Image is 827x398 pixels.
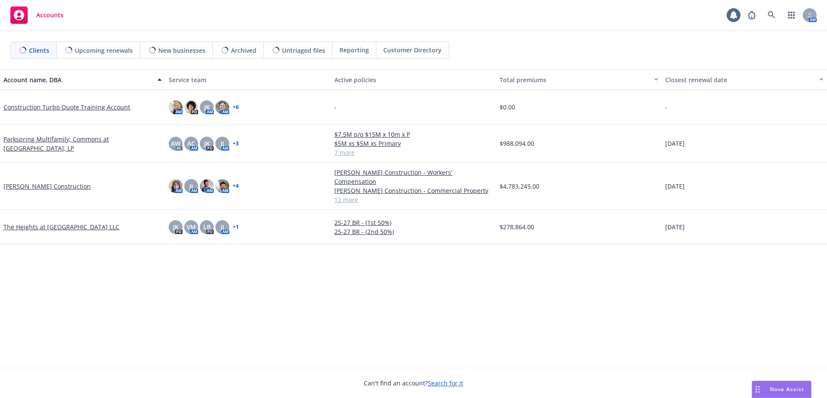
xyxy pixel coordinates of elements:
span: Accounts [36,12,64,19]
a: Report a Bug [743,6,760,24]
img: photo [169,179,183,193]
a: + 1 [233,225,239,230]
a: Construction Turbo Quote Training Account [3,103,130,112]
span: $4,783,245.00 [500,182,539,191]
span: Can't find an account? [364,379,463,388]
div: Account name, DBA [3,75,152,84]
span: JK [204,139,210,148]
a: 25-27 BR - (1st 50%) [334,218,493,227]
span: $278,864.00 [500,222,534,231]
span: Customer Directory [383,45,442,55]
a: $7.5M p/o $15M x 10m x P [334,130,493,139]
a: + 6 [233,105,239,110]
span: JK [173,222,179,231]
span: [DATE] [665,139,685,148]
button: Closest renewal date [662,69,827,90]
button: Active policies [331,69,496,90]
a: The Heights at [GEOGRAPHIC_DATA] LLC [3,222,119,231]
span: [DATE] [665,182,685,191]
span: $0.00 [500,103,515,112]
button: Nova Assist [752,381,811,398]
a: Accounts [7,3,67,27]
span: Upcoming renewals [75,46,133,55]
a: Search [763,6,780,24]
span: JJ [221,139,224,148]
a: 7 more [334,148,493,157]
a: 25-27 BR - (2nd 50%) [334,227,493,236]
span: [DATE] [665,222,685,231]
span: AW [171,139,180,148]
a: + 4 [233,183,239,189]
img: photo [169,100,183,114]
a: $5M xs $5M xs Primary [334,139,493,148]
span: Reporting [340,45,369,55]
div: Closest renewal date [665,75,814,84]
span: New businesses [158,46,205,55]
span: Nova Assist [770,385,804,393]
a: Parkspring Multifamily; Commons at [GEOGRAPHIC_DATA], LP [3,135,162,153]
div: Active policies [334,75,493,84]
img: photo [200,179,214,193]
a: 12 more [334,195,493,204]
span: Archived [231,46,256,55]
a: Search for it [428,379,463,387]
span: VM [186,222,196,231]
span: Clients [29,46,49,55]
span: Untriaged files [282,46,325,55]
button: Total premiums [496,69,661,90]
span: JK [204,103,210,112]
span: $988,094.00 [500,139,534,148]
a: [PERSON_NAME] Construction - Workers' Compensation [334,168,493,186]
span: LB [203,222,211,231]
span: - [665,103,667,112]
button: Service team [165,69,330,90]
span: JJ [189,182,193,191]
span: JJ [221,222,224,231]
div: Total premiums [500,75,648,84]
img: photo [215,179,229,193]
span: - [334,103,337,112]
img: photo [184,100,198,114]
a: Switch app [783,6,800,24]
span: AC [187,139,195,148]
a: + 3 [233,141,239,146]
div: Service team [169,75,327,84]
a: [PERSON_NAME] Construction - Commercial Property [334,186,493,195]
img: photo [215,100,229,114]
div: Drag to move [752,381,763,398]
a: [PERSON_NAME] Construction [3,182,91,191]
